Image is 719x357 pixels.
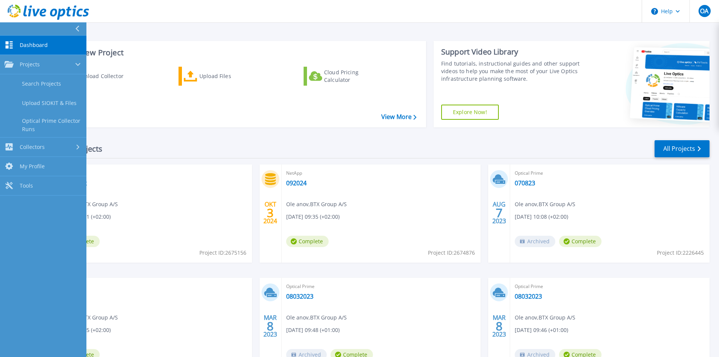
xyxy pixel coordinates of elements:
[515,236,555,247] span: Archived
[57,282,247,291] span: NetApp
[515,282,705,291] span: Optical Prime
[441,47,582,57] div: Support Video Library
[515,200,575,208] span: Ole anov , BTX Group A/S
[428,249,475,257] span: Project ID: 2674876
[286,179,307,187] a: 092024
[657,249,704,257] span: Project ID: 2226445
[496,323,503,329] span: 8
[286,326,340,334] span: [DATE] 09:48 (+01:00)
[381,113,417,121] a: View More
[57,179,87,187] a: 031024btx
[304,67,388,86] a: Cloud Pricing Calculator
[700,8,708,14] span: OA
[286,313,347,322] span: Ole anov , BTX Group A/S
[20,163,45,170] span: My Profile
[496,210,503,216] span: 7
[20,42,48,49] span: Dashboard
[286,169,476,177] span: NetApp
[199,69,260,84] div: Upload Files
[267,210,274,216] span: 3
[57,169,247,177] span: Optical Prime
[492,199,506,227] div: AUG 2023
[441,105,499,120] a: Explore Now!
[57,313,118,322] span: Ole anov , BTX Group A/S
[286,213,340,221] span: [DATE] 09:35 (+02:00)
[54,49,416,57] h3: Start a New Project
[267,323,274,329] span: 8
[515,169,705,177] span: Optical Prime
[441,60,582,83] div: Find tutorials, instructional guides and other support videos to help you make the most of your L...
[263,312,277,340] div: MAR 2023
[20,182,33,189] span: Tools
[286,282,476,291] span: Optical Prime
[286,200,347,208] span: Ole anov , BTX Group A/S
[515,179,535,187] a: 070823
[20,144,45,150] span: Collectors
[20,61,40,68] span: Projects
[73,69,134,84] div: Download Collector
[324,69,385,84] div: Cloud Pricing Calculator
[515,213,568,221] span: [DATE] 10:08 (+02:00)
[515,293,542,300] a: 08032023
[559,236,602,247] span: Complete
[286,236,329,247] span: Complete
[199,249,246,257] span: Project ID: 2675156
[263,199,277,227] div: OKT 2024
[54,67,138,86] a: Download Collector
[57,200,118,208] span: Ole anov , BTX Group A/S
[492,312,506,340] div: MAR 2023
[515,326,568,334] span: [DATE] 09:46 (+01:00)
[286,293,313,300] a: 08032023
[179,67,263,86] a: Upload Files
[655,140,710,157] a: All Projects
[515,313,575,322] span: Ole anov , BTX Group A/S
